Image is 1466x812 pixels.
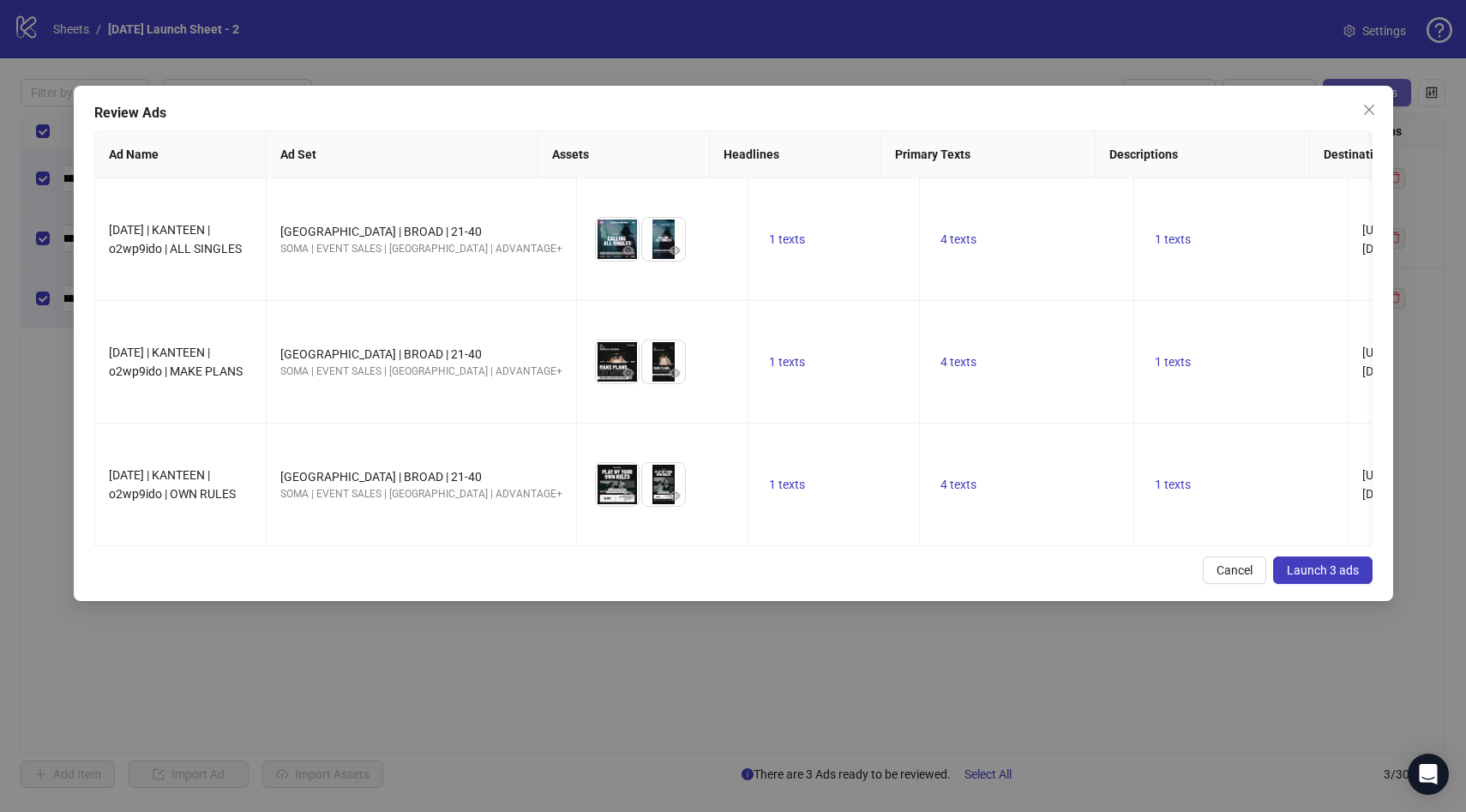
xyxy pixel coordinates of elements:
th: Headlines [709,131,880,178]
button: Preview [664,485,685,506]
span: eye [622,367,634,379]
button: Preview [664,240,685,261]
span: 4 texts [940,478,976,491]
span: [DATE] | KANTEEN | o2wp9ido | MAKE PLANS [109,346,243,378]
button: Launch 3 ads [1273,556,1373,584]
span: Cancel [1217,563,1253,577]
th: Ad Name [95,131,267,178]
span: [DATE] | KANTEEN | o2wp9ido | OWN RULES [109,468,236,501]
button: 4 texts [934,474,983,495]
button: Cancel [1203,556,1266,584]
button: 1 texts [1148,352,1198,372]
div: Review Ads [94,103,1373,123]
span: 1 texts [1155,232,1191,246]
button: 1 texts [762,352,812,372]
button: 1 texts [762,474,812,495]
div: SOMA | EVENT SALES | [GEOGRAPHIC_DATA] | ADVANTAGE+ [280,486,562,502]
button: 1 texts [762,229,812,250]
span: eye [622,244,634,256]
button: 1 texts [1148,229,1198,250]
button: Preview [618,363,639,383]
span: eye [669,490,681,502]
button: Preview [618,485,639,506]
div: SOMA | EVENT SALES | [GEOGRAPHIC_DATA] | ADVANTAGE+ [280,364,562,380]
span: close [1362,103,1376,117]
div: [GEOGRAPHIC_DATA] | BROAD | 21-40 [280,222,562,241]
span: eye [669,244,681,256]
th: Primary Texts [880,131,1095,178]
button: Close [1355,96,1383,123]
div: [GEOGRAPHIC_DATA] | BROAD | 21-40 [280,345,562,364]
button: 1 texts [1148,474,1198,495]
button: 4 texts [934,229,983,250]
img: Asset 1 [596,340,639,383]
span: 1 texts [769,355,805,369]
img: Asset 1 [596,463,639,506]
img: Asset 1 [596,218,639,261]
img: Asset 2 [642,463,685,506]
th: Ad Set [267,131,538,178]
button: Preview [618,240,639,261]
th: Assets [538,131,709,178]
span: 4 texts [940,232,976,246]
span: 4 texts [940,355,976,369]
div: [GEOGRAPHIC_DATA] | BROAD | 21-40 [280,467,562,486]
div: Open Intercom Messenger [1408,754,1449,795]
span: eye [622,490,634,502]
img: Asset 2 [642,340,685,383]
button: Preview [664,363,685,383]
th: Descriptions [1095,131,1309,178]
span: [DATE] | KANTEEN | o2wp9ido | ALL SINGLES [109,223,242,256]
button: 4 texts [934,352,983,372]
img: Asset 2 [642,218,685,261]
span: eye [669,367,681,379]
span: Launch 3 ads [1287,563,1359,577]
span: 1 texts [1155,478,1191,491]
div: SOMA | EVENT SALES | [GEOGRAPHIC_DATA] | ADVANTAGE+ [280,241,562,257]
span: 1 texts [769,478,805,491]
span: 1 texts [769,232,805,246]
span: 1 texts [1155,355,1191,369]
